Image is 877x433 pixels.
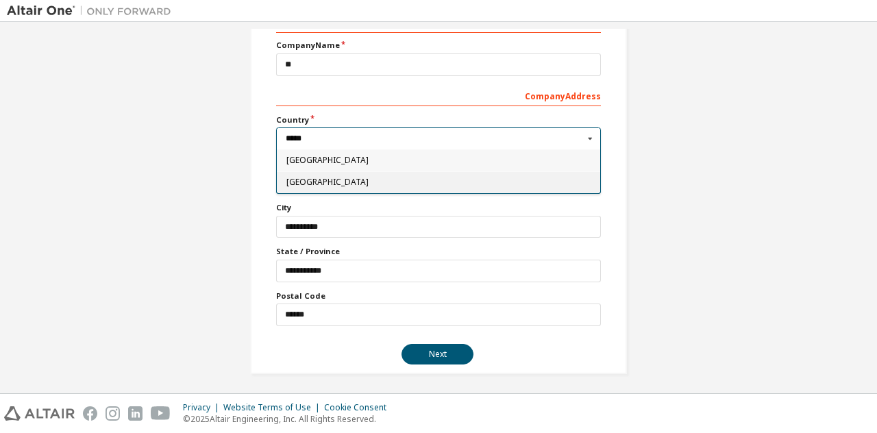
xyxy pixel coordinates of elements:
[7,4,178,18] img: Altair One
[286,178,591,186] span: [GEOGRAPHIC_DATA]
[276,40,601,51] label: Company Name
[151,406,171,421] img: youtube.svg
[106,406,120,421] img: instagram.svg
[223,402,324,413] div: Website Terms of Use
[402,344,473,364] button: Next
[128,406,143,421] img: linkedin.svg
[276,114,601,125] label: Country
[83,406,97,421] img: facebook.svg
[276,202,601,213] label: City
[183,413,395,425] p: © 2025 Altair Engineering, Inc. All Rights Reserved.
[286,156,591,164] span: [GEOGRAPHIC_DATA]
[324,402,395,413] div: Cookie Consent
[276,290,601,301] label: Postal Code
[276,246,601,257] label: State / Province
[276,84,601,106] div: Company Address
[4,406,75,421] img: altair_logo.svg
[183,402,223,413] div: Privacy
